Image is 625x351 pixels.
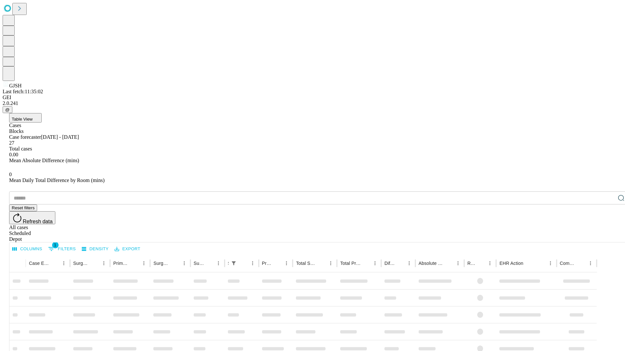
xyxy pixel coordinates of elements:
button: Table View [9,113,42,123]
button: Sort [396,259,405,268]
div: Difference [384,261,395,266]
span: Last fetch: 11:35:02 [3,89,43,94]
div: Primary Service [113,261,130,266]
span: 0.00 [9,152,18,157]
button: Menu [405,259,414,268]
button: Show filters [47,244,77,254]
div: 1 active filter [229,259,238,268]
button: Sort [317,259,326,268]
button: Reset filters [9,204,37,211]
span: GJSH [9,83,21,88]
span: Mean Daily Total Difference by Room (mins) [9,177,104,183]
button: Menu [326,259,335,268]
button: Menu [546,259,555,268]
button: Sort [130,259,139,268]
span: Reset filters [12,205,35,210]
button: Sort [444,259,453,268]
button: Sort [90,259,99,268]
button: Menu [180,259,189,268]
div: Total Predicted Duration [340,261,361,266]
span: Total cases [9,146,32,151]
span: 0 [9,172,12,177]
span: Mean Absolute Difference (mins) [9,158,79,163]
button: Menu [370,259,380,268]
div: Absolute Difference [419,261,444,266]
button: Refresh data [9,211,55,224]
button: Sort [361,259,370,268]
div: Comments [560,261,576,266]
button: Menu [139,259,148,268]
div: Case Epic Id [29,261,49,266]
div: Surgeon Name [73,261,90,266]
div: Surgery Date [194,261,204,266]
button: Menu [248,259,257,268]
button: Sort [273,259,282,268]
button: Sort [205,259,214,268]
div: Predicted In Room Duration [262,261,272,266]
button: Menu [586,259,595,268]
button: Sort [171,259,180,268]
div: Resolved in EHR [467,261,476,266]
button: Select columns [11,244,44,254]
button: Sort [239,259,248,268]
span: [DATE] - [DATE] [41,134,79,140]
span: 1 [52,242,59,248]
span: 27 [9,140,14,146]
span: @ [5,107,10,112]
div: GEI [3,95,622,100]
div: EHR Action [499,261,523,266]
button: Sort [524,259,533,268]
button: Export [113,244,142,254]
div: Total Scheduled Duration [296,261,316,266]
button: Menu [59,259,68,268]
span: Table View [12,117,33,122]
button: Menu [485,259,494,268]
button: Sort [50,259,59,268]
button: Sort [577,259,586,268]
span: Refresh data [23,219,53,224]
div: Surgery Name [153,261,170,266]
button: @ [3,106,12,113]
button: Density [80,244,110,254]
span: Case forecaster [9,134,41,140]
button: Menu [282,259,291,268]
button: Menu [99,259,108,268]
button: Sort [476,259,485,268]
button: Menu [453,259,463,268]
div: 2.0.241 [3,100,622,106]
button: Menu [214,259,223,268]
button: Show filters [229,259,238,268]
